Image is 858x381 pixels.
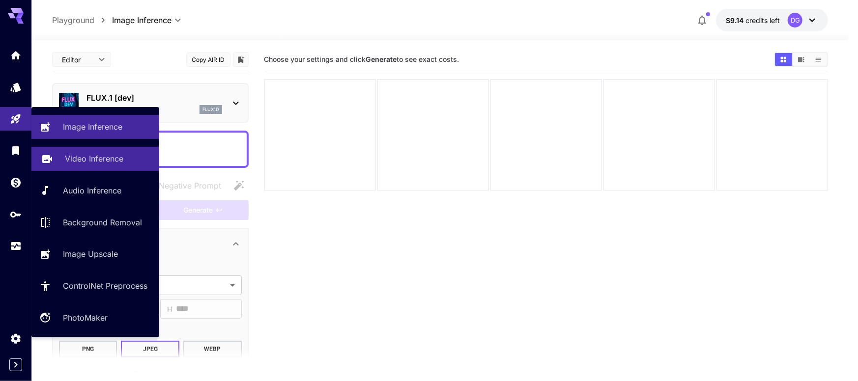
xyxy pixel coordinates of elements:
[31,147,159,171] a: Video Inference
[793,53,810,66] button: Show media in video view
[52,14,94,26] p: Playground
[810,53,827,66] button: Show media in list view
[31,242,159,266] a: Image Upscale
[167,303,172,315] span: H
[31,274,159,298] a: ControlNet Preprocess
[63,185,121,196] p: Audio Inference
[63,312,108,324] p: PhotoMaker
[63,217,142,228] p: Background Removal
[9,358,22,371] button: Expand sidebar
[10,113,22,125] div: Playground
[236,54,245,65] button: Add to library
[10,240,22,252] div: Usage
[775,53,792,66] button: Show media in grid view
[788,13,802,27] div: DG
[366,55,397,63] b: Generate
[112,14,172,26] span: Image Inference
[121,341,179,357] button: JPEG
[63,121,122,133] p: Image Inference
[10,144,22,157] div: Library
[31,179,159,203] a: Audio Inference
[31,210,159,234] a: Background Removal
[10,208,22,220] div: API Keys
[186,53,230,67] button: Copy AIR ID
[10,176,22,189] div: Wallet
[726,15,780,26] div: $9.14374
[716,9,828,31] button: $9.14374
[63,248,118,260] p: Image Upscale
[63,280,147,292] p: ControlNet Preprocess
[10,49,22,61] div: Home
[65,153,123,164] p: Video Inference
[745,16,780,25] span: credits left
[31,306,159,330] a: PhotoMaker
[774,52,828,67] div: Show media in grid viewShow media in video viewShow media in list view
[139,179,229,191] span: Negative prompts are not compatible with the selected model.
[183,341,242,357] button: WEBP
[52,14,112,26] nav: breadcrumb
[62,54,92,65] span: Editor
[31,115,159,139] a: Image Inference
[10,81,22,93] div: Models
[159,180,221,191] span: Negative Prompt
[202,106,219,113] p: flux1d
[726,16,745,25] span: $9.14
[10,332,22,345] div: Settings
[264,55,459,63] span: Choose your settings and click to see exact costs.
[86,92,222,104] p: FLUX.1 [dev]
[59,341,117,357] button: PNG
